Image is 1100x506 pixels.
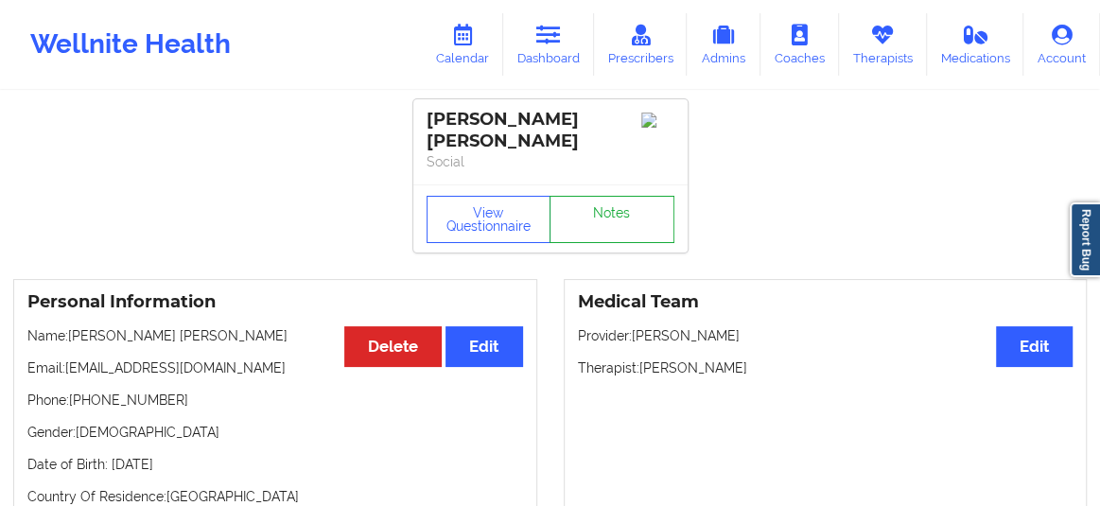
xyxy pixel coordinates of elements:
[996,326,1073,367] button: Edit
[27,326,523,345] p: Name: [PERSON_NAME] [PERSON_NAME]
[27,291,523,313] h3: Personal Information
[27,455,523,474] p: Date of Birth: [DATE]
[27,487,523,506] p: Country Of Residence: [GEOGRAPHIC_DATA]
[578,358,1074,377] p: Therapist: [PERSON_NAME]
[27,423,523,442] p: Gender: [DEMOGRAPHIC_DATA]
[27,391,523,410] p: Phone: [PHONE_NUMBER]
[594,13,688,76] a: Prescribers
[550,196,674,243] a: Notes
[427,152,674,171] p: Social
[927,13,1024,76] a: Medications
[422,13,503,76] a: Calendar
[1023,13,1100,76] a: Account
[641,113,674,128] img: Image%2Fplaceholer-image.png
[344,326,442,367] button: Delete
[427,196,551,243] button: View Questionnaire
[503,13,594,76] a: Dashboard
[1070,202,1100,277] a: Report Bug
[687,13,760,76] a: Admins
[445,326,522,367] button: Edit
[27,358,523,377] p: Email: [EMAIL_ADDRESS][DOMAIN_NAME]
[578,326,1074,345] p: Provider: [PERSON_NAME]
[760,13,839,76] a: Coaches
[578,291,1074,313] h3: Medical Team
[427,109,674,152] div: [PERSON_NAME] [PERSON_NAME]
[839,13,927,76] a: Therapists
